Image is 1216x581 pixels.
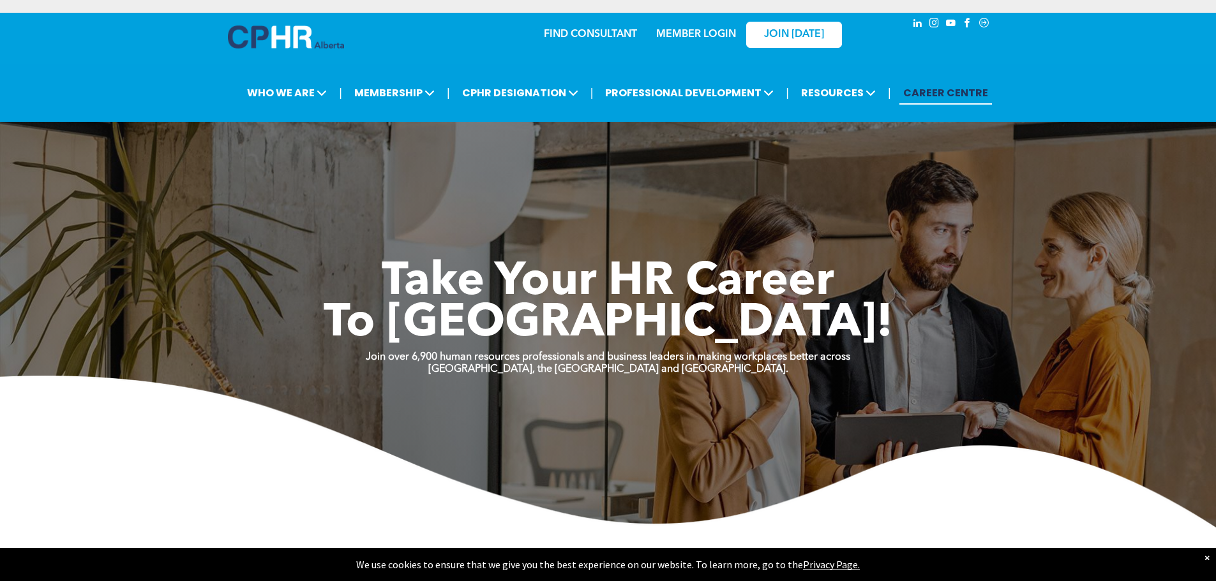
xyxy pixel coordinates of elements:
[911,16,925,33] a: linkedin
[746,22,842,48] a: JOIN [DATE]
[544,29,637,40] a: FIND CONSULTANT
[382,260,834,305] span: Take Your HR Career
[961,16,975,33] a: facebook
[977,16,991,33] a: Social network
[590,80,594,106] li: |
[447,80,450,106] li: |
[458,81,582,105] span: CPHR DESIGNATION
[944,16,958,33] a: youtube
[803,558,860,571] a: Privacy Page.
[764,29,824,41] span: JOIN [DATE]
[786,80,789,106] li: |
[927,16,942,33] a: instagram
[366,352,850,362] strong: Join over 6,900 human resources professionals and business leaders in making workplaces better ac...
[888,80,891,106] li: |
[797,81,880,105] span: RESOURCES
[1205,551,1210,564] div: Dismiss notification
[339,80,342,106] li: |
[899,81,992,105] a: CAREER CENTRE
[324,301,893,347] span: To [GEOGRAPHIC_DATA]!
[228,26,344,48] img: A blue and white logo for cp alberta
[601,81,777,105] span: PROFESSIONAL DEVELOPMENT
[428,364,788,374] strong: [GEOGRAPHIC_DATA], the [GEOGRAPHIC_DATA] and [GEOGRAPHIC_DATA].
[656,29,736,40] a: MEMBER LOGIN
[243,81,331,105] span: WHO WE ARE
[350,81,439,105] span: MEMBERSHIP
